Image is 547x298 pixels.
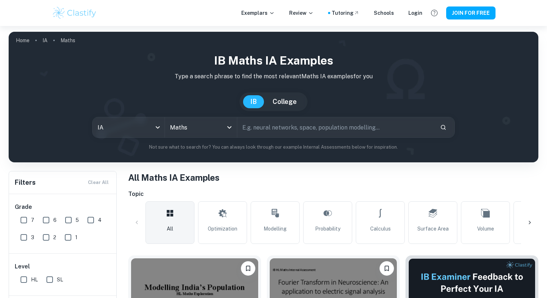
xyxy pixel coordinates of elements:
[289,9,314,17] p: Review
[237,117,434,137] input: E.g. neural networks, space, population modelling...
[76,216,79,224] span: 5
[315,225,340,233] span: Probability
[241,261,255,276] button: Please log in to bookmark exemplars
[31,216,34,224] span: 7
[93,117,165,137] div: IA
[60,36,75,44] p: Maths
[417,225,449,233] span: Surface Area
[224,122,234,132] button: Open
[31,233,34,241] span: 3
[380,261,394,276] button: Please log in to bookmark exemplars
[208,225,237,233] span: Optimization
[14,72,533,81] p: Type a search phrase to find the most relevant Maths IA examples for you
[14,52,533,69] h1: IB Maths IA examples
[374,9,394,17] a: Schools
[428,7,440,19] button: Help and Feedback
[128,171,538,184] h1: All Maths IA Examples
[16,35,30,45] a: Home
[14,144,533,151] p: Not sure what to search for? You can always look through our example Internal Assessments below f...
[408,9,422,17] a: Login
[53,233,56,241] span: 2
[15,178,36,188] h6: Filters
[332,9,359,17] a: Tutoring
[31,276,38,284] span: HL
[243,95,264,108] button: IB
[477,225,494,233] span: Volume
[52,6,98,20] img: Clastify logo
[53,216,57,224] span: 6
[370,225,391,233] span: Calculus
[167,225,173,233] span: All
[57,276,63,284] span: SL
[265,95,304,108] button: College
[437,121,449,133] button: Search
[241,9,275,17] p: Exemplars
[9,32,538,162] img: profile cover
[15,262,111,271] h6: Level
[42,35,48,45] a: IA
[128,190,538,198] h6: Topic
[264,225,287,233] span: Modelling
[15,203,111,211] h6: Grade
[75,233,77,241] span: 1
[446,6,496,19] button: JOIN FOR FREE
[98,216,102,224] span: 4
